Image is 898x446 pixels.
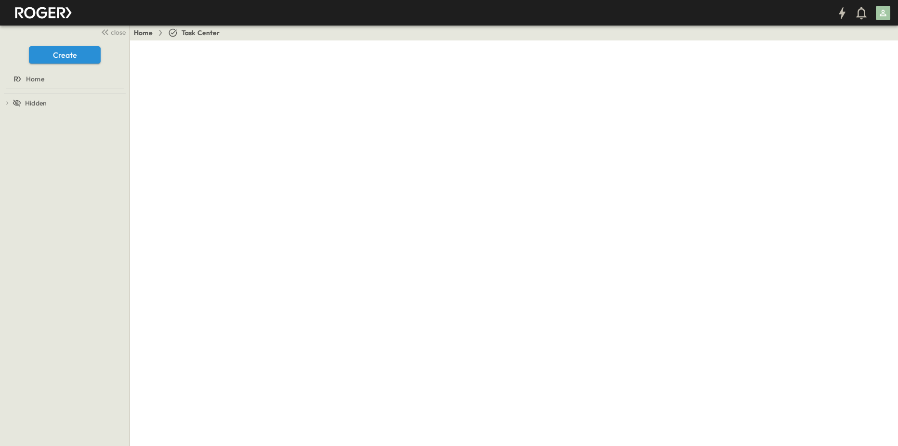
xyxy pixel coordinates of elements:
button: close [97,25,128,39]
a: Home [2,72,126,86]
span: Home [26,74,44,84]
nav: breadcrumbs [134,28,226,38]
a: Home [134,28,153,38]
span: Hidden [25,98,47,108]
span: close [111,27,126,37]
span: Task Center [182,28,220,38]
button: Create [29,46,101,64]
